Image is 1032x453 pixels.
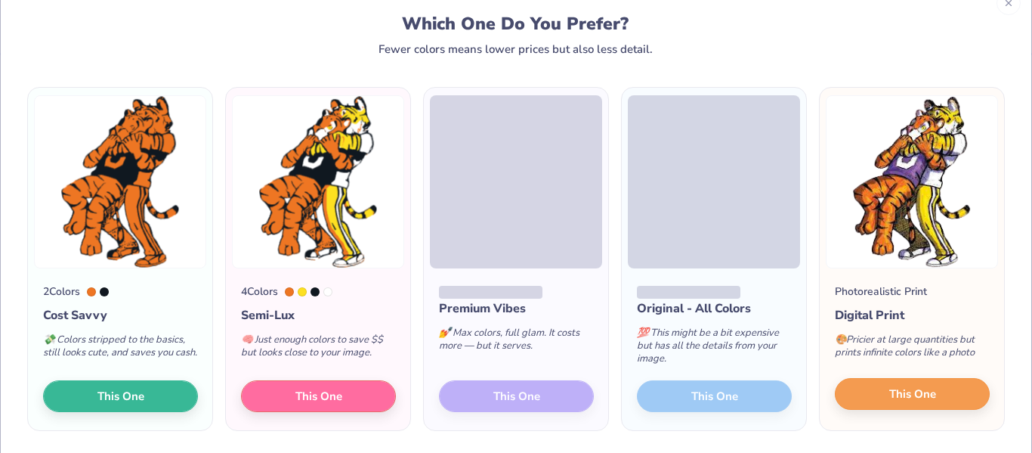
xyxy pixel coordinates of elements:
span: 🧠 [241,333,253,346]
div: 2 Colors [43,284,80,299]
div: Pricier at large quantities but prints infinite colors like a photo [835,324,990,374]
div: Cost Savvy [43,306,198,324]
div: Which One Do You Prefer? [42,14,989,34]
div: Black 6 C [100,287,109,296]
div: Digital Print [835,306,990,324]
span: This One [295,388,342,405]
img: 2 color option [34,95,206,268]
div: This might be a bit expensive but has all the details from your image. [637,318,792,380]
span: This One [97,388,144,405]
img: 4 color option [232,95,404,268]
div: Premium Vibes [439,299,594,318]
span: This One [889,386,936,403]
div: Max colors, full glam. It costs more — but it serves. [439,318,594,368]
img: Photorealistic preview [826,95,998,268]
button: This One [835,378,990,410]
span: 💸 [43,333,55,346]
div: White [323,287,332,296]
div: 107 C [298,287,307,296]
div: Colors stripped to the basics, still looks cute, and saves you cash. [43,324,198,374]
div: 4 Colors [241,284,278,299]
span: 💅 [439,326,451,340]
div: Black 6 C [311,287,320,296]
div: Just enough colors to save $$ but looks close to your image. [241,324,396,374]
div: Original - All Colors [637,299,792,318]
div: 158 C [285,287,294,296]
span: 🎨 [835,333,847,346]
div: 158 C [87,287,96,296]
button: This One [43,380,198,412]
button: This One [241,380,396,412]
div: Fewer colors means lower prices but also less detail. [379,43,653,55]
span: 💯 [637,326,649,340]
div: Photorealistic Print [835,284,927,299]
div: Semi-Lux [241,306,396,324]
